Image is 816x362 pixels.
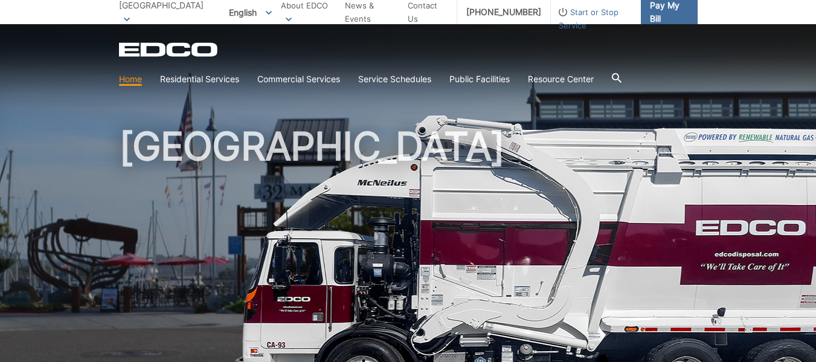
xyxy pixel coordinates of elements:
[358,73,431,86] a: Service Schedules
[119,42,219,57] a: EDCD logo. Return to the homepage.
[257,73,340,86] a: Commercial Services
[220,2,281,22] span: English
[119,73,142,86] a: Home
[528,73,594,86] a: Resource Center
[449,73,510,86] a: Public Facilities
[160,73,239,86] a: Residential Services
